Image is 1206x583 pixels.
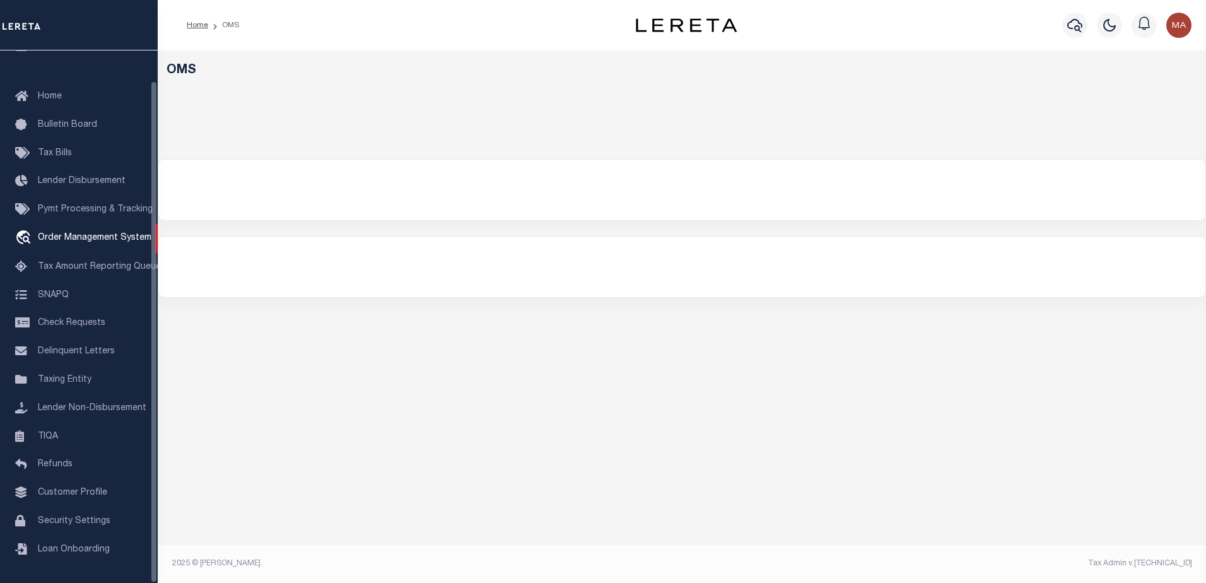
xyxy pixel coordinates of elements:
[38,92,62,101] span: Home
[38,290,69,299] span: SNAPQ
[636,18,737,32] img: logo-dark.svg
[38,177,126,185] span: Lender Disbursement
[187,21,208,29] a: Home
[38,517,110,526] span: Security Settings
[38,460,73,469] span: Refunds
[38,347,115,356] span: Delinquent Letters
[208,20,239,31] li: OMS
[38,375,91,384] span: Taxing Entity
[38,545,110,554] span: Loan Onboarding
[167,63,1198,78] h5: OMS
[38,488,107,497] span: Customer Profile
[691,558,1192,569] div: Tax Admin v.[TECHNICAL_ID]
[38,149,72,158] span: Tax Bills
[38,205,153,214] span: Pymt Processing & Tracking
[38,233,151,242] span: Order Management System
[38,262,161,271] span: Tax Amount Reporting Queue
[163,558,682,569] div: 2025 © [PERSON_NAME].
[38,432,58,440] span: TIQA
[1166,13,1191,38] img: svg+xml;base64,PHN2ZyB4bWxucz0iaHR0cDovL3d3dy53My5vcmcvMjAwMC9zdmciIHBvaW50ZXItZXZlbnRzPSJub25lIi...
[38,404,146,413] span: Lender Non-Disbursement
[15,230,35,247] i: travel_explore
[38,121,97,129] span: Bulletin Board
[38,319,105,327] span: Check Requests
